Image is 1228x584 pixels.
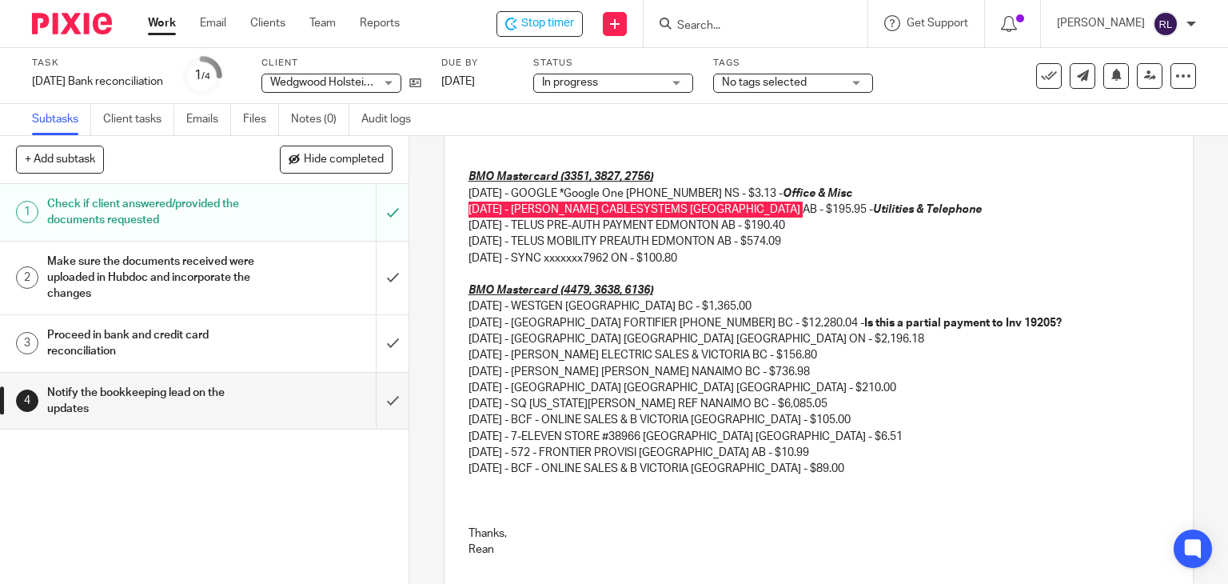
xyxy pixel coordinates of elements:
[186,104,231,135] a: Emails
[468,364,1170,380] p: [DATE] - [PERSON_NAME] [PERSON_NAME] NANAIMO BC - $736.98
[47,250,256,306] h1: Make sure the documents received were uploaded in Hubdoc and incorporate the changes
[360,15,400,31] a: Reports
[468,412,1170,428] p: [DATE] - BCF - ONLINE SALES & B VICTORIA [GEOGRAPHIC_DATA] - $105.00
[32,104,91,135] a: Subtasks
[32,57,163,70] label: Task
[32,74,163,90] div: [DATE] Bank reconciliation
[270,77,397,88] span: Wedgwood Holsteins Ltd.
[542,77,598,88] span: In progress
[194,66,210,85] div: 1
[676,19,819,34] input: Search
[200,15,226,31] a: Email
[468,285,653,296] u: BMO Mastercard (4479, 3638, 6136)
[533,57,693,70] label: Status
[309,15,336,31] a: Team
[16,390,38,412] div: 4
[468,315,1170,331] p: [DATE] - [GEOGRAPHIC_DATA] FORTIFIER [PHONE_NUMBER] BC - $12,280.04 -
[16,201,38,223] div: 1
[496,11,583,37] div: Wedgwood Holsteins Ltd. - August 2025 Bank reconciliation
[16,146,104,173] button: + Add subtask
[713,57,873,70] label: Tags
[873,204,982,215] em: Utilities & Telephone
[468,250,1170,266] p: [DATE] - SYNC xxxxxxx7962 ON - $100.80
[468,542,1170,558] p: Rean
[468,298,1170,314] p: [DATE] - WESTGEN [GEOGRAPHIC_DATA] BC - $1,365.00
[243,104,279,135] a: Files
[47,381,256,422] h1: Notify the bookkeeping lead on the updates
[521,15,574,32] span: Stop timer
[468,331,1170,347] p: [DATE] - [GEOGRAPHIC_DATA] [GEOGRAPHIC_DATA] [GEOGRAPHIC_DATA] ON - $2,196.18
[16,332,38,354] div: 3
[304,154,384,166] span: Hide completed
[1153,11,1178,37] img: svg%3E
[468,429,1170,445] p: [DATE] - 7-ELEVEN STORE #38966 [GEOGRAPHIC_DATA] [GEOGRAPHIC_DATA] - $6.51
[16,266,38,289] div: 2
[468,218,1170,234] p: [DATE] - TELUS PRE-AUTH PAYMENT EDMONTON AB - $190.40
[47,323,256,364] h1: Proceed in bank and credit card reconciliation
[722,77,807,88] span: No tags selected
[468,461,1170,477] p: [DATE] - BCF - ONLINE SALES & B VICTORIA [GEOGRAPHIC_DATA] - $89.00
[250,15,285,31] a: Clients
[468,396,1170,412] p: [DATE] - SQ [US_STATE][PERSON_NAME] REF NANAIMO BC - $6,085.05
[468,380,1170,396] p: [DATE] - [GEOGRAPHIC_DATA] [GEOGRAPHIC_DATA] [GEOGRAPHIC_DATA] - $210.00
[201,72,210,81] small: /4
[361,104,423,135] a: Audit logs
[468,526,1170,542] p: Thanks,
[103,104,174,135] a: Client tasks
[468,171,653,182] u: BMO Mastercard (3351, 3827, 2756)
[468,234,1170,250] p: [DATE] - TELUS MOBILITY PREAUTH EDMONTON AB - $574.09
[783,188,852,199] em: Office & Misc
[32,74,163,90] div: August 2025 Bank reconciliation
[907,18,968,29] span: Get Support
[1057,15,1145,31] p: [PERSON_NAME]
[261,57,421,70] label: Client
[148,15,176,31] a: Work
[441,57,513,70] label: Due by
[864,318,1062,329] strong: Is this a partial payment to Inv 19205?
[32,13,112,34] img: Pixie
[468,186,1170,202] p: [DATE] - GOOGLE *Google One [PHONE_NUMBER] NS - $3.13 -
[468,445,1170,461] p: [DATE] - 572 - FRONTIER PROVISI [GEOGRAPHIC_DATA] AB - $10.99
[468,347,1170,363] p: [DATE] - [PERSON_NAME] ELECTRIC SALES & VICTORIA BC - $156.80
[291,104,349,135] a: Notes (0)
[468,202,1170,218] p: [DATE] - [PERSON_NAME] CABLESYSTEMS [GEOGRAPHIC_DATA] AB - $195.95 -
[280,146,393,173] button: Hide completed
[441,76,475,87] span: [DATE]
[47,192,256,233] h1: Check if client answered/provided the documents requested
